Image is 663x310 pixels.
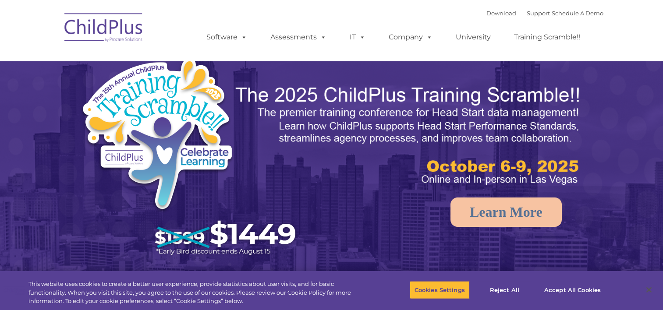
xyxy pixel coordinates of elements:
[477,281,532,299] button: Reject All
[527,10,550,17] a: Support
[447,28,500,46] a: University
[539,281,606,299] button: Accept All Cookies
[639,280,659,299] button: Close
[486,10,603,17] font: |
[60,7,148,51] img: ChildPlus by Procare Solutions
[198,28,256,46] a: Software
[450,197,562,227] a: Learn More
[380,28,441,46] a: Company
[262,28,335,46] a: Assessments
[486,10,516,17] a: Download
[505,28,589,46] a: Training Scramble!!
[28,280,365,306] div: This website uses cookies to create a better user experience, provide statistics about user visit...
[552,10,603,17] a: Schedule A Demo
[410,281,470,299] button: Cookies Settings
[341,28,374,46] a: IT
